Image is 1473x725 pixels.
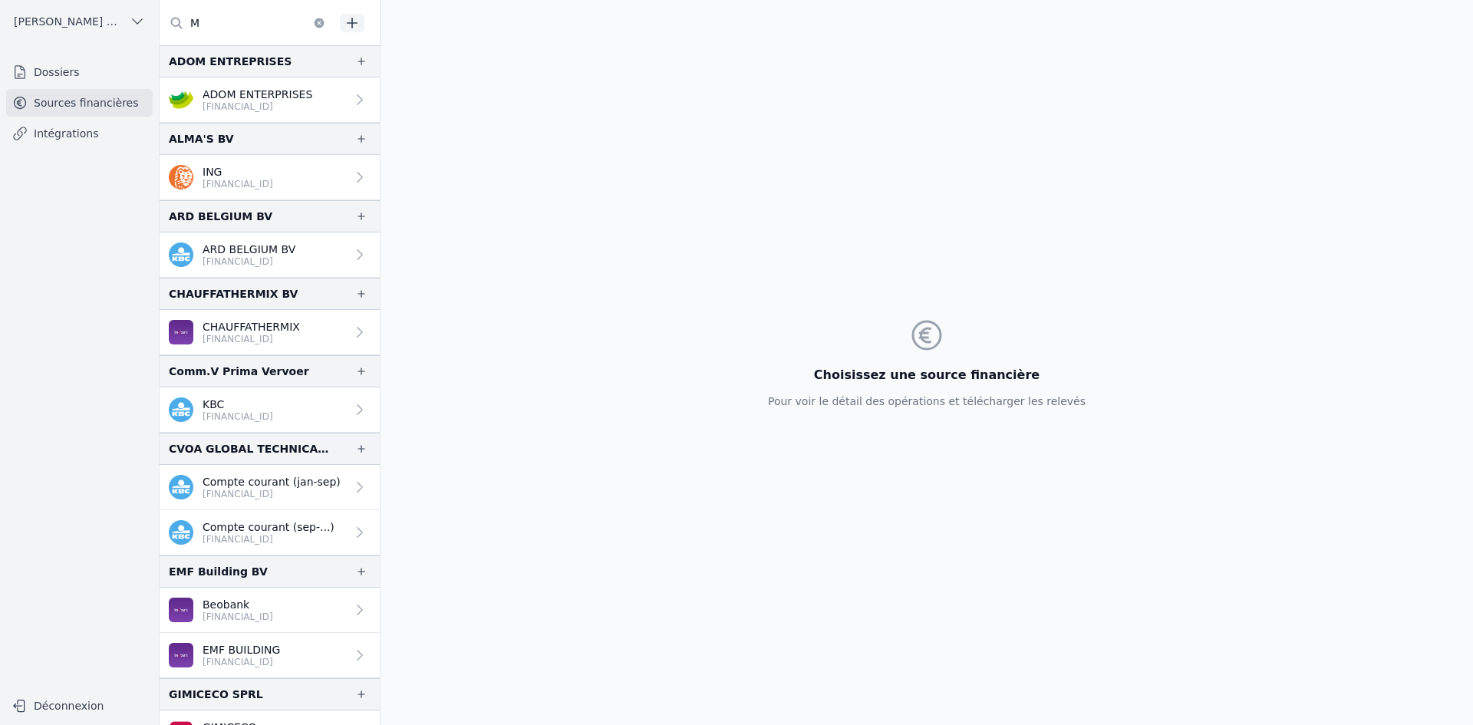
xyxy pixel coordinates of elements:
[768,366,1086,384] h3: Choisissez une source financière
[169,207,272,226] div: ARD BELGIUM BV
[169,598,193,622] img: BEOBANK_CTBKBEBX.png
[160,310,380,355] a: CHAUFFATHERMIX [FINANCIAL_ID]
[169,52,292,71] div: ADOM ENTREPRISES
[203,642,280,657] p: EMF BUILDING
[6,58,153,86] a: Dossiers
[203,164,273,180] p: ING
[14,14,124,29] span: [PERSON_NAME] ET PARTNERS SRL
[169,165,193,189] img: ing.png
[160,77,380,123] a: ADOM ENTERPRISES [FINANCIAL_ID]
[160,387,380,433] a: KBC [FINANCIAL_ID]
[169,440,331,458] div: CVOA GLOBAL TECHNICAL SERVICES COMPANY
[203,410,273,423] p: [FINANCIAL_ID]
[160,465,380,510] a: Compte courant (jan-sep) [FINANCIAL_ID]
[169,285,298,303] div: CHAUFFATHERMIX BV
[768,394,1086,409] p: Pour voir le détail des opérations et télécharger les relevés
[169,643,193,667] img: BEOBANK_CTBKBEBX.png
[169,685,263,704] div: GIMICECO SPRL
[6,9,153,34] button: [PERSON_NAME] ET PARTNERS SRL
[6,120,153,147] a: Intégrations
[203,474,341,489] p: Compte courant (jan-sep)
[160,232,380,278] a: ARD BELGIUM BV [FINANCIAL_ID]
[6,694,153,718] button: Déconnexion
[160,633,380,678] a: EMF BUILDING [FINANCIAL_ID]
[203,656,280,668] p: [FINANCIAL_ID]
[203,533,334,545] p: [FINANCIAL_ID]
[169,520,193,545] img: kbc.png
[203,397,273,412] p: KBC
[6,89,153,117] a: Sources financières
[169,242,193,267] img: kbc.png
[203,87,312,102] p: ADOM ENTERPRISES
[203,178,273,190] p: [FINANCIAL_ID]
[160,9,334,37] input: Filtrer par dossier...
[160,510,380,555] a: Compte courant (sep-...) [FINANCIAL_ID]
[203,519,334,535] p: Compte courant (sep-...)
[203,101,312,113] p: [FINANCIAL_ID]
[203,597,273,612] p: Beobank
[203,333,300,345] p: [FINANCIAL_ID]
[203,242,295,257] p: ARD BELGIUM BV
[160,588,380,633] a: Beobank [FINANCIAL_ID]
[203,611,273,623] p: [FINANCIAL_ID]
[169,130,234,148] div: ALMA'S BV
[169,362,309,381] div: Comm.V Prima Vervoer
[169,397,193,422] img: kbc.png
[203,255,295,268] p: [FINANCIAL_ID]
[203,319,300,334] p: CHAUFFATHERMIX
[169,562,268,581] div: EMF Building BV
[160,155,380,200] a: ING [FINANCIAL_ID]
[169,87,193,112] img: crelan.png
[169,320,193,344] img: BEOBANK_CTBKBEBX.png
[203,488,341,500] p: [FINANCIAL_ID]
[169,475,193,499] img: kbc.png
